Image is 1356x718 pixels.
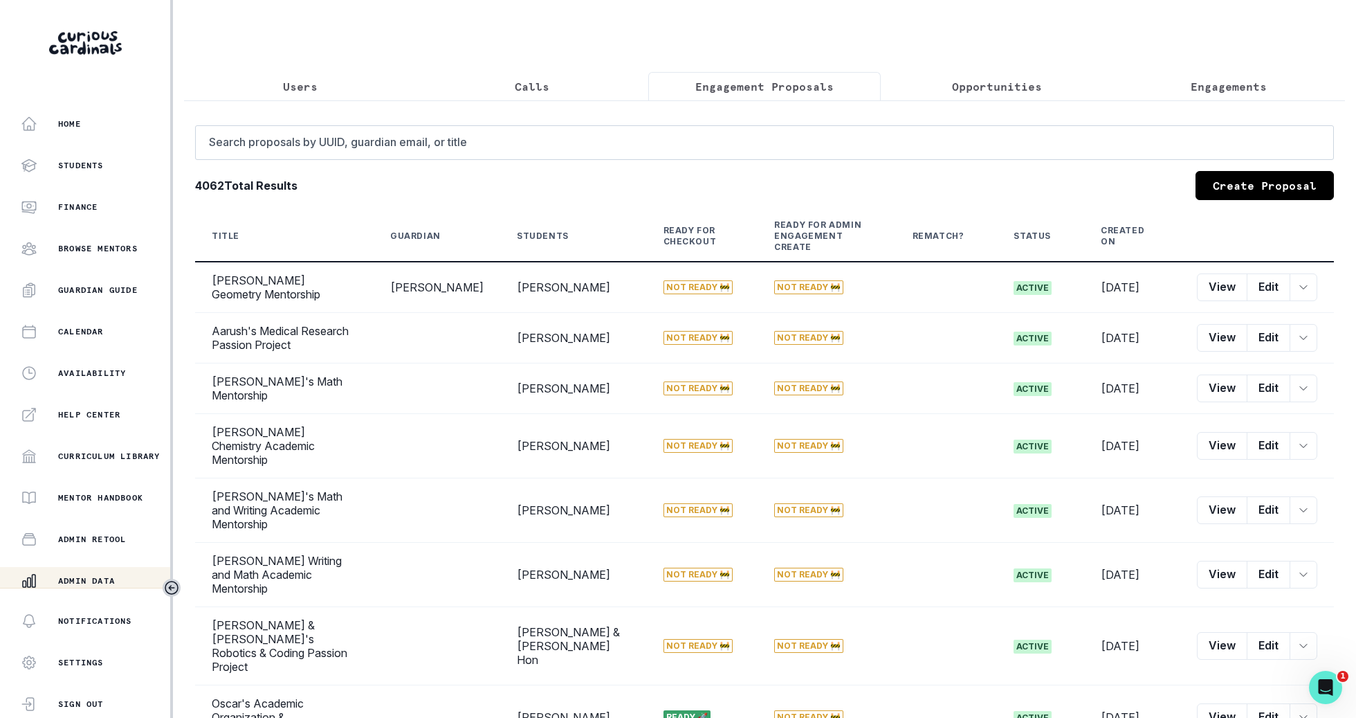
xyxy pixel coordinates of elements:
span: Not Ready 🚧 [774,503,843,517]
span: Not Ready 🚧 [663,503,733,517]
span: active [1014,382,1052,396]
p: Settings [58,657,104,668]
td: Aarush's Medical Research Passion Project [195,313,374,364]
button: View [1197,496,1247,524]
p: Home [58,118,81,129]
div: Ready for Admin Engagement Create [774,219,862,253]
button: Edit [1247,561,1290,589]
td: [DATE] [1084,543,1180,607]
div: Created On [1101,225,1147,247]
span: active [1014,640,1052,654]
p: Engagement Proposals [695,78,834,95]
p: Calendar [58,326,104,337]
a: Create Proposal [1195,171,1334,200]
td: [DATE] [1084,478,1180,543]
span: Not Ready 🚧 [663,568,733,582]
span: Not Ready 🚧 [774,639,843,653]
p: Opportunities [952,78,1042,95]
td: [PERSON_NAME] [500,364,647,414]
button: row menu [1290,561,1317,589]
p: Browse Mentors [58,243,138,254]
td: [PERSON_NAME] & [PERSON_NAME]'s Robotics & Coding Passion Project [195,607,374,685]
span: Not Ready 🚧 [774,331,843,345]
iframe: Intercom live chat [1309,671,1342,704]
p: Admin Data [58,575,115,586]
button: View [1197,561,1247,589]
button: Edit [1247,375,1290,402]
b: 4062 Total Results [195,177,297,194]
p: Guardian Guide [58,285,138,296]
p: Users [283,78,318,95]
td: [PERSON_NAME] & [PERSON_NAME] Hon [500,607,647,685]
button: row menu [1290,375,1317,402]
span: 1 [1337,671,1348,682]
p: Engagements [1191,78,1267,95]
td: [PERSON_NAME] [500,414,647,478]
td: [DATE] [1084,364,1180,414]
td: [DATE] [1084,414,1180,478]
button: View [1197,273,1247,301]
p: Sign Out [58,699,104,710]
button: Toggle sidebar [163,579,181,597]
td: [PERSON_NAME] [374,262,500,313]
p: Curriculum Library [58,451,161,462]
span: Not Ready 🚧 [774,439,843,453]
div: Title [212,231,239,242]
td: [DATE] [1084,313,1180,364]
span: active [1014,568,1052,582]
p: Students [58,160,104,171]
td: [PERSON_NAME] [500,543,647,607]
td: [PERSON_NAME] Geometry Mentorship [195,262,374,313]
button: View [1197,632,1247,660]
button: row menu [1290,496,1317,524]
span: Not Ready 🚧 [774,568,843,582]
span: active [1014,440,1052,454]
button: row menu [1290,432,1317,460]
p: Mentor Handbook [58,492,143,503]
td: [PERSON_NAME] [500,478,647,543]
td: [PERSON_NAME] [500,262,647,313]
span: active [1014,504,1052,518]
td: [PERSON_NAME] [500,313,647,364]
span: Not Ready 🚧 [663,280,733,294]
td: [DATE] [1084,262,1180,313]
button: Edit [1247,496,1290,524]
td: [DATE] [1084,607,1180,685]
p: Help Center [58,409,120,420]
button: Edit [1247,324,1290,352]
div: Rematch? [913,231,964,242]
p: Finance [58,201,98,213]
button: View [1197,324,1247,352]
button: row menu [1290,324,1317,352]
button: Edit [1247,273,1290,301]
p: Notifications [58,616,132,627]
button: View [1197,432,1247,460]
span: Not Ready 🚧 [774,382,843,395]
div: Status [1014,231,1051,242]
span: Not Ready 🚧 [663,382,733,395]
td: [PERSON_NAME] Chemistry Academic Mentorship [195,414,374,478]
div: Ready for Checkout [663,225,725,247]
p: Calls [515,78,549,95]
span: Not Ready 🚧 [774,280,843,294]
button: Edit [1247,432,1290,460]
div: Guardian [390,231,441,242]
span: active [1014,281,1052,295]
img: Curious Cardinals Logo [49,31,122,55]
span: active [1014,332,1052,345]
td: [PERSON_NAME]'s Math Mentorship [195,364,374,414]
span: Not Ready 🚧 [663,639,733,653]
td: [PERSON_NAME]'s Math and Writing Academic Mentorship [195,478,374,543]
button: row menu [1290,273,1317,301]
button: View [1197,375,1247,402]
p: Admin Retool [58,534,126,545]
span: Not Ready 🚧 [663,439,733,453]
span: Not Ready 🚧 [663,331,733,345]
button: row menu [1290,632,1317,660]
div: Students [517,231,569,242]
p: Availability [58,368,126,379]
button: Edit [1247,632,1290,660]
td: [PERSON_NAME] Writing and Math Academic Mentorship [195,543,374,607]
